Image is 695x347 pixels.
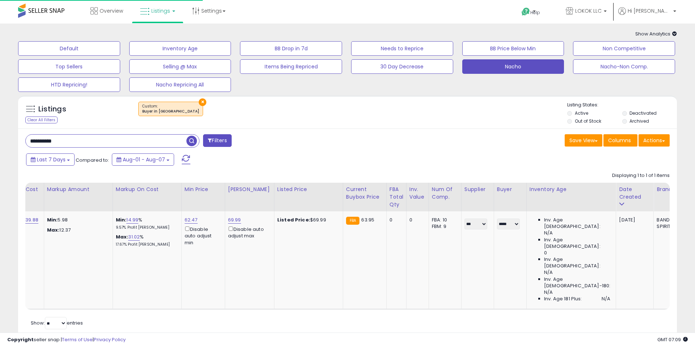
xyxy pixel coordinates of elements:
[142,103,199,114] span: Custom:
[128,233,140,241] a: 31.02
[47,186,110,193] div: Markup Amount
[361,216,374,223] span: 63.95
[635,30,677,37] span: Show Analytics
[116,216,127,223] b: Min:
[112,153,174,166] button: Aug-01 - Aug-07
[544,250,547,256] span: 0
[351,59,453,74] button: 30 Day Decrease
[544,217,610,230] span: Inv. Age [DEMOGRAPHIC_DATA]:
[185,225,219,246] div: Disable auto adjust min
[432,186,458,201] div: Num of Comp.
[18,77,120,92] button: HTD Repricing!
[657,217,674,230] div: BANDAI SPIRITS
[544,256,610,269] span: Inv. Age [DEMOGRAPHIC_DATA]:
[494,183,526,211] th: CSV column name: cust_attr_1_Buyer
[26,153,75,166] button: Last 7 Days
[657,336,688,343] span: 2025-08-17 07:09 GMT
[530,9,540,16] span: Help
[37,156,66,163] span: Last 7 Days
[575,7,602,14] span: LOKOK LLC
[603,134,637,147] button: Columns
[389,217,401,223] div: 0
[18,59,120,74] button: Top Sellers
[575,118,601,124] label: Out of Stock
[116,186,178,193] div: Markup on Cost
[544,269,553,276] span: N/A
[123,156,165,163] span: Aug-01 - Aug-07
[544,230,553,236] span: N/A
[25,186,41,193] div: Cost
[94,336,126,343] a: Privacy Policy
[608,137,631,144] span: Columns
[7,336,34,343] strong: Copyright
[409,217,423,223] div: 0
[25,117,58,123] div: Clear All Filters
[619,186,650,201] div: Date Created
[185,216,198,224] a: 62.47
[657,186,677,193] div: Brand
[462,41,564,56] button: BB Price Below Min
[25,216,38,224] a: 39.88
[185,186,222,193] div: Min Price
[277,186,340,193] div: Listed Price
[129,77,231,92] button: Nacho Repricing All
[228,186,271,193] div: [PERSON_NAME]
[76,157,109,164] span: Compared to:
[18,41,120,56] button: Default
[544,276,610,289] span: Inv. Age [DEMOGRAPHIC_DATA]-180:
[409,186,426,201] div: Inv. value
[575,110,588,116] label: Active
[100,7,123,14] span: Overview
[464,186,491,193] div: Supplier
[203,134,231,147] button: Filters
[38,104,66,114] h5: Listings
[277,217,337,223] div: $69.99
[639,134,670,147] button: Actions
[199,98,206,106] button: ×
[151,7,170,14] span: Listings
[612,172,670,179] div: Displaying 1 to 1 of 1 items
[116,233,129,240] b: Max:
[432,217,456,223] div: FBA: 10
[47,227,107,233] p: 12.37
[126,216,138,224] a: 14.99
[573,59,675,74] button: Nacho-Non Comp.
[618,7,676,24] a: Hi [PERSON_NAME]
[516,2,554,24] a: Help
[565,134,602,147] button: Save View
[346,186,383,201] div: Current Buybox Price
[544,237,610,250] span: Inv. Age [DEMOGRAPHIC_DATA]:
[573,41,675,56] button: Non Competitive
[521,7,530,16] i: Get Help
[462,59,564,74] button: Nacho
[113,183,181,211] th: The percentage added to the cost of goods (COGS) that forms the calculator for Min & Max prices.
[389,186,403,208] div: FBA Total Qty
[629,110,657,116] label: Deactivated
[432,223,456,230] div: FBM: 9
[619,217,648,223] div: [DATE]
[228,225,269,239] div: Disable auto adjust max
[567,102,677,109] p: Listing States:
[7,337,126,343] div: seller snap | |
[602,296,610,302] span: N/A
[129,41,231,56] button: Inventory Age
[530,186,613,193] div: Inventory Age
[497,186,523,193] div: Buyer
[47,227,60,233] strong: Max:
[351,41,453,56] button: Needs to Reprice
[47,217,107,223] p: 5.98
[240,59,342,74] button: Items Being Repriced
[346,217,359,225] small: FBA
[116,234,176,247] div: %
[129,59,231,74] button: Selling @ Max
[629,118,649,124] label: Archived
[62,336,93,343] a: Terms of Use
[228,216,241,224] a: 69.99
[116,225,176,230] p: 9.57% Profit [PERSON_NAME]
[544,296,582,302] span: Inv. Age 181 Plus:
[142,109,199,114] div: Buyer in [GEOGRAPHIC_DATA]
[240,41,342,56] button: BB Drop in 7d
[461,183,494,211] th: CSV column name: cust_attr_2_Supplier
[628,7,671,14] span: Hi [PERSON_NAME]
[544,289,553,296] span: N/A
